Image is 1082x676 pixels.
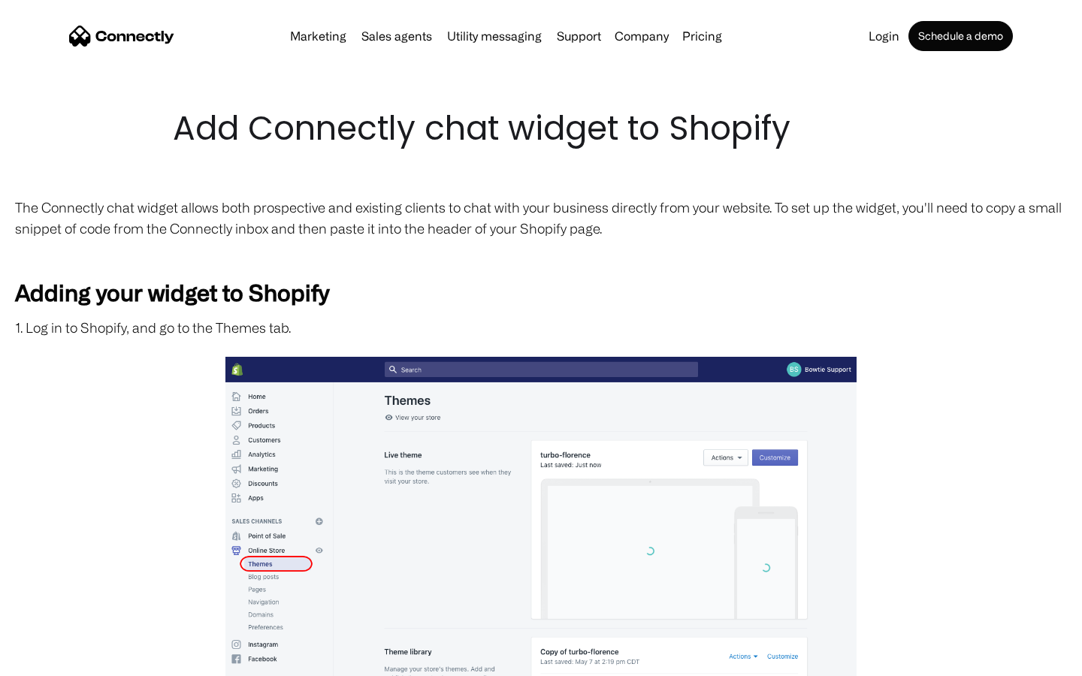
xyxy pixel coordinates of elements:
[441,30,548,42] a: Utility messaging
[615,26,669,47] div: Company
[173,105,909,152] h1: Add Connectly chat widget to Shopify
[15,317,1067,338] p: 1. Log in to Shopify, and go to the Themes tab.
[15,197,1067,239] p: The Connectly chat widget allows both prospective and existing clients to chat with your business...
[908,21,1013,51] a: Schedule a demo
[676,30,728,42] a: Pricing
[551,30,607,42] a: Support
[355,30,438,42] a: Sales agents
[15,279,329,305] strong: Adding your widget to Shopify
[284,30,352,42] a: Marketing
[863,30,905,42] a: Login
[30,650,90,671] ul: Language list
[15,650,90,671] aside: Language selected: English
